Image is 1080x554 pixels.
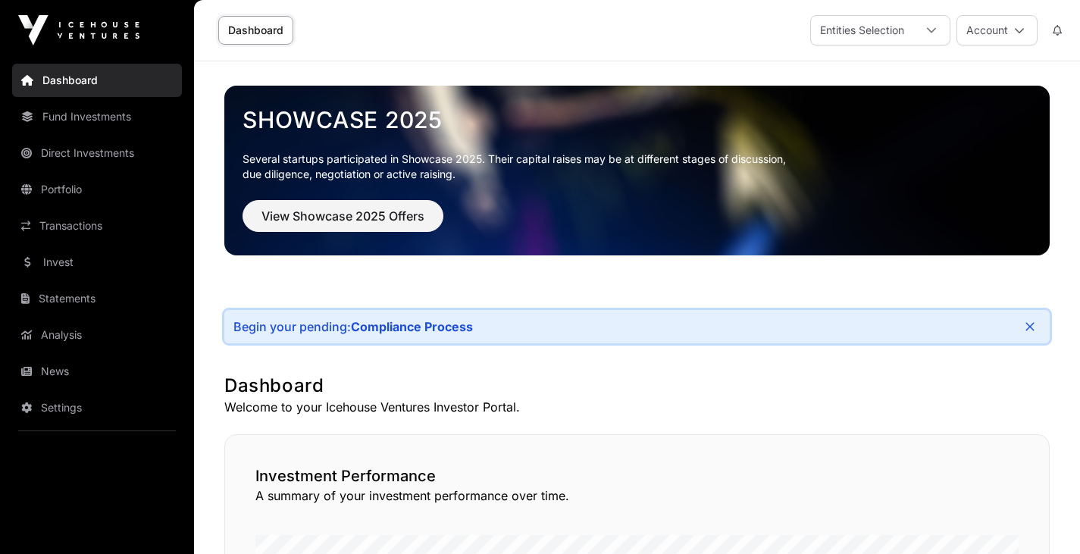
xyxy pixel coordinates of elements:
[255,465,1019,487] h2: Investment Performance
[243,106,1031,133] a: Showcase 2025
[224,398,1050,416] p: Welcome to your Icehouse Ventures Investor Portal.
[243,200,443,232] button: View Showcase 2025 Offers
[811,16,913,45] div: Entities Selection
[1019,316,1041,337] button: Close
[351,319,473,334] a: Compliance Process
[218,16,293,45] a: Dashboard
[243,215,443,230] a: View Showcase 2025 Offers
[255,487,1019,505] p: A summary of your investment performance over time.
[12,136,182,170] a: Direct Investments
[261,207,424,225] span: View Showcase 2025 Offers
[956,15,1038,45] button: Account
[12,209,182,243] a: Transactions
[12,64,182,97] a: Dashboard
[12,391,182,424] a: Settings
[12,246,182,279] a: Invest
[233,319,473,334] div: Begin your pending:
[12,282,182,315] a: Statements
[18,15,139,45] img: Icehouse Ventures Logo
[1004,481,1080,554] iframe: Chat Widget
[243,152,1031,182] p: Several startups participated in Showcase 2025. Their capital raises may be at different stages o...
[224,86,1050,255] img: Showcase 2025
[12,173,182,206] a: Portfolio
[12,100,182,133] a: Fund Investments
[12,355,182,388] a: News
[12,318,182,352] a: Analysis
[224,374,1050,398] h1: Dashboard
